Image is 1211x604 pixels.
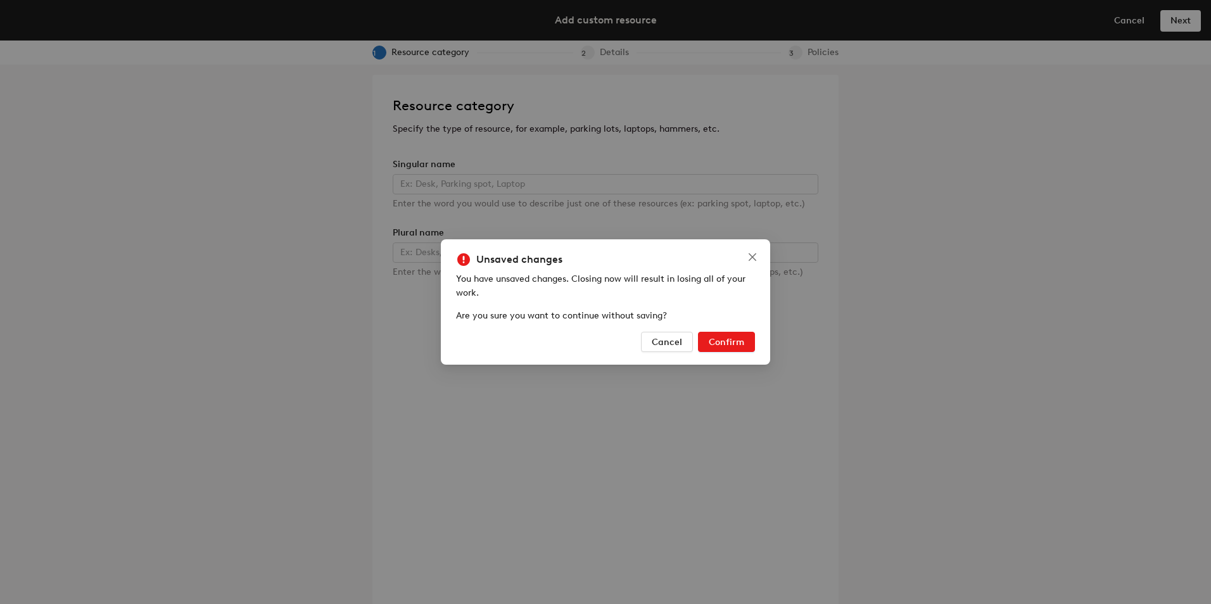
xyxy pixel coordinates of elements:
button: Cancel [641,332,693,352]
div: Are you sure you want to continue without saving? [456,309,755,323]
div: You have unsaved changes. Closing now will result in losing all of your work. [456,272,755,300]
button: Close [742,247,763,267]
span: Confirm [709,337,744,348]
button: Confirm [698,332,755,352]
span: Cancel [652,337,682,348]
span: close [747,252,758,262]
h5: Unsaved changes [476,252,562,267]
span: Close [742,252,763,262]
